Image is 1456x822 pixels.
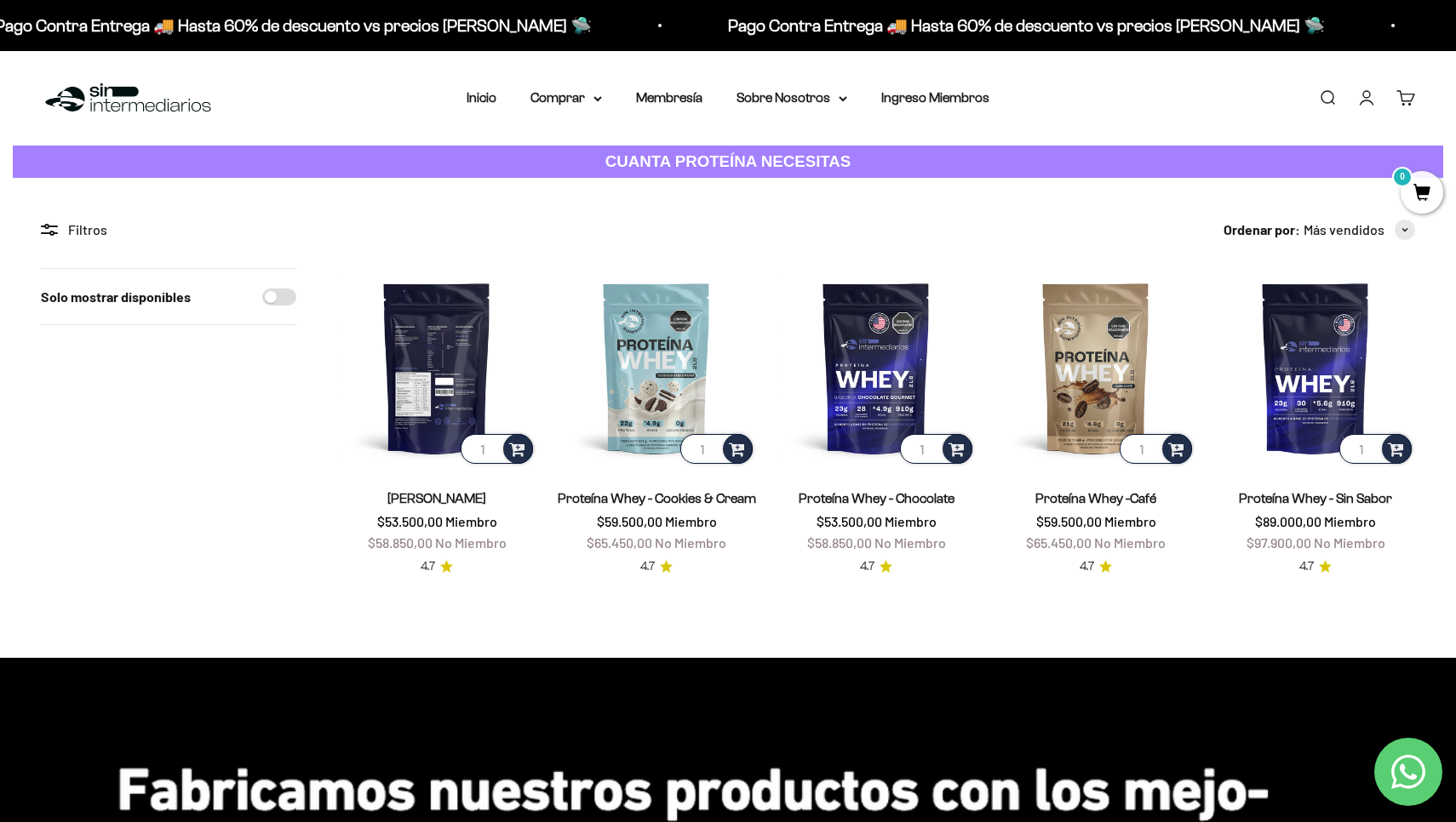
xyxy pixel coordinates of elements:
span: $89.000,00 [1255,513,1321,529]
span: $53.500,00 [377,513,443,529]
a: Proteína Whey -Café [1035,491,1156,505]
a: Proteína Whey - Sin Sabor [1239,491,1392,505]
summary: Sobre Nosotros [737,87,847,109]
span: $58.850,00 [368,534,433,551]
a: 4.74.7 de 5.0 estrellas [1080,557,1112,576]
mark: 0 [1392,167,1413,187]
span: No Miembro [1094,534,1166,551]
span: 4.7 [860,557,874,576]
a: 4.74.7 de 5.0 estrellas [421,557,453,576]
a: 0 [1401,185,1443,203]
a: CUANTA PROTEÍNA NECESITAS [13,146,1443,179]
span: Miembro [1324,513,1376,529]
span: No Miembro [435,534,507,551]
span: $59.500,00 [1036,513,1102,529]
span: $65.450,00 [587,534,652,551]
span: $59.500,00 [597,513,662,529]
a: Proteína Whey - Chocolate [799,491,954,505]
a: 4.74.7 de 5.0 estrellas [640,557,673,576]
a: Membresía [636,90,702,105]
span: Miembro [445,513,497,529]
span: 4.7 [1080,557,1094,576]
summary: Comprar [530,87,602,109]
a: 4.74.7 de 5.0 estrellas [860,557,892,576]
span: $97.900,00 [1247,534,1311,551]
span: Miembro [885,513,937,529]
img: Proteína Whey - Vainilla [337,268,536,467]
span: 4.7 [640,557,655,576]
span: 4.7 [421,557,435,576]
strong: CUANTA PROTEÍNA NECESITAS [605,152,851,170]
a: Inicio [467,90,496,105]
span: Ordenar por: [1224,219,1300,241]
span: 4.7 [1299,557,1314,576]
span: No Miembro [874,534,946,551]
span: Más vendidos [1304,219,1384,241]
span: No Miembro [1314,534,1385,551]
span: $53.500,00 [817,513,882,529]
a: 4.74.7 de 5.0 estrellas [1299,557,1332,576]
p: Pago Contra Entrega 🚚 Hasta 60% de descuento vs precios [PERSON_NAME] 🛸 [706,12,1303,39]
a: Proteína Whey - Cookies & Cream [558,491,756,505]
span: $65.450,00 [1026,534,1092,551]
a: Ingreso Miembros [881,90,989,105]
div: Filtros [41,219,296,241]
span: $58.850,00 [807,534,872,551]
button: Más vendidos [1304,219,1415,241]
label: Solo mostrar disponibles [41,286,191,308]
span: No Miembro [655,534,726,551]
span: Miembro [1104,513,1156,529]
span: Miembro [665,513,717,529]
a: [PERSON_NAME] [387,491,486,505]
